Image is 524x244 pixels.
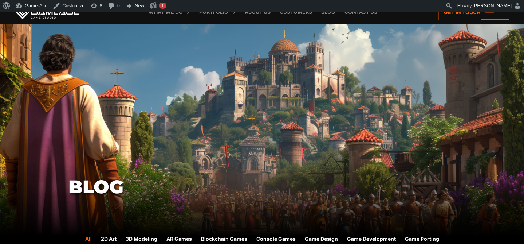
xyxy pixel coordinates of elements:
[68,177,456,197] h1: Blog
[473,3,512,8] span: [PERSON_NAME]
[438,4,509,20] a: Get in touch
[161,3,164,8] span: 1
